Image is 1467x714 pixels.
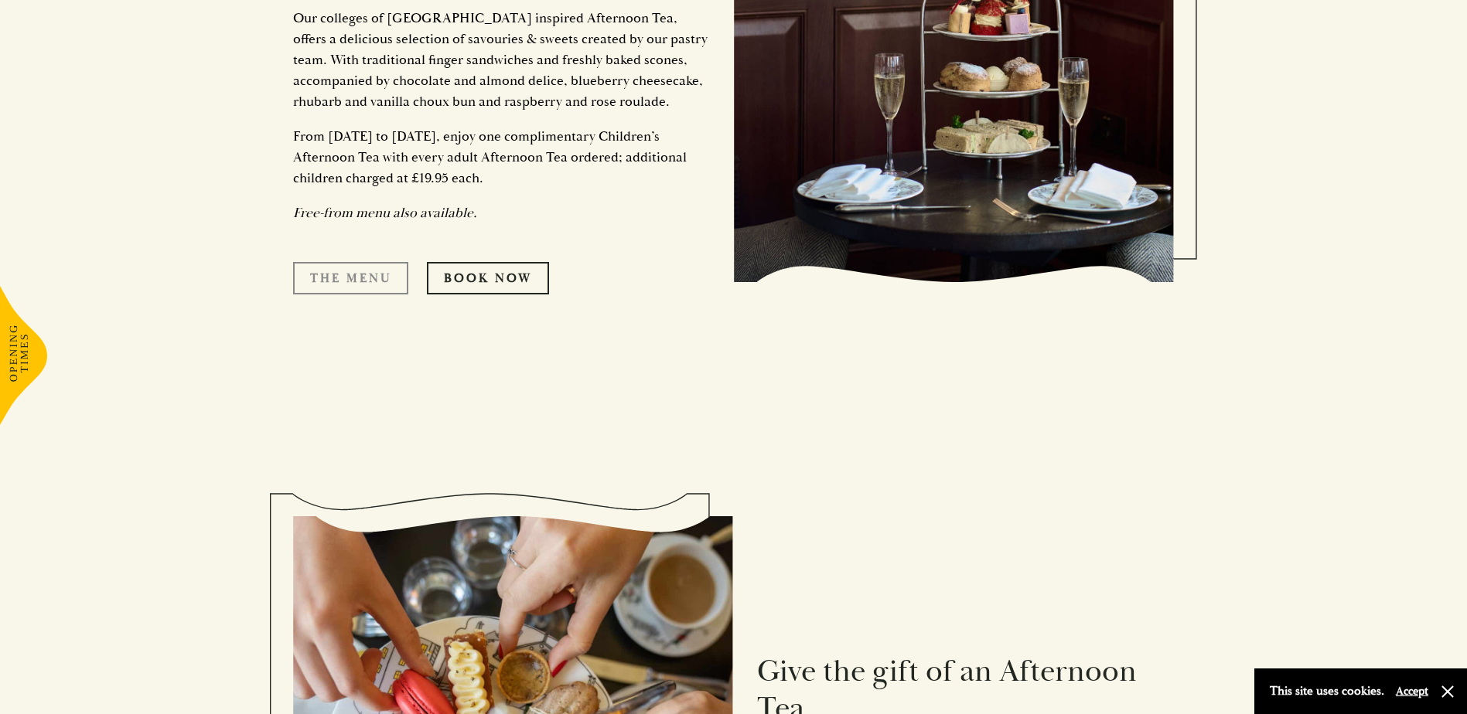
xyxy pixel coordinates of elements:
[1440,684,1455,699] button: Close and accept
[293,204,477,222] em: Free-from menu also available.
[293,8,711,112] p: Our colleges of [GEOGRAPHIC_DATA] inspired Afternoon Tea, offers a delicious selection of savouri...
[1270,680,1384,702] p: This site uses cookies.
[427,262,549,294] a: Book Now
[293,262,408,294] a: The Menu
[293,126,711,189] p: From [DATE] to [DATE], enjoy one complimentary Children’s Afternoon Tea with every adult Afternoo...
[1396,684,1428,699] button: Accept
